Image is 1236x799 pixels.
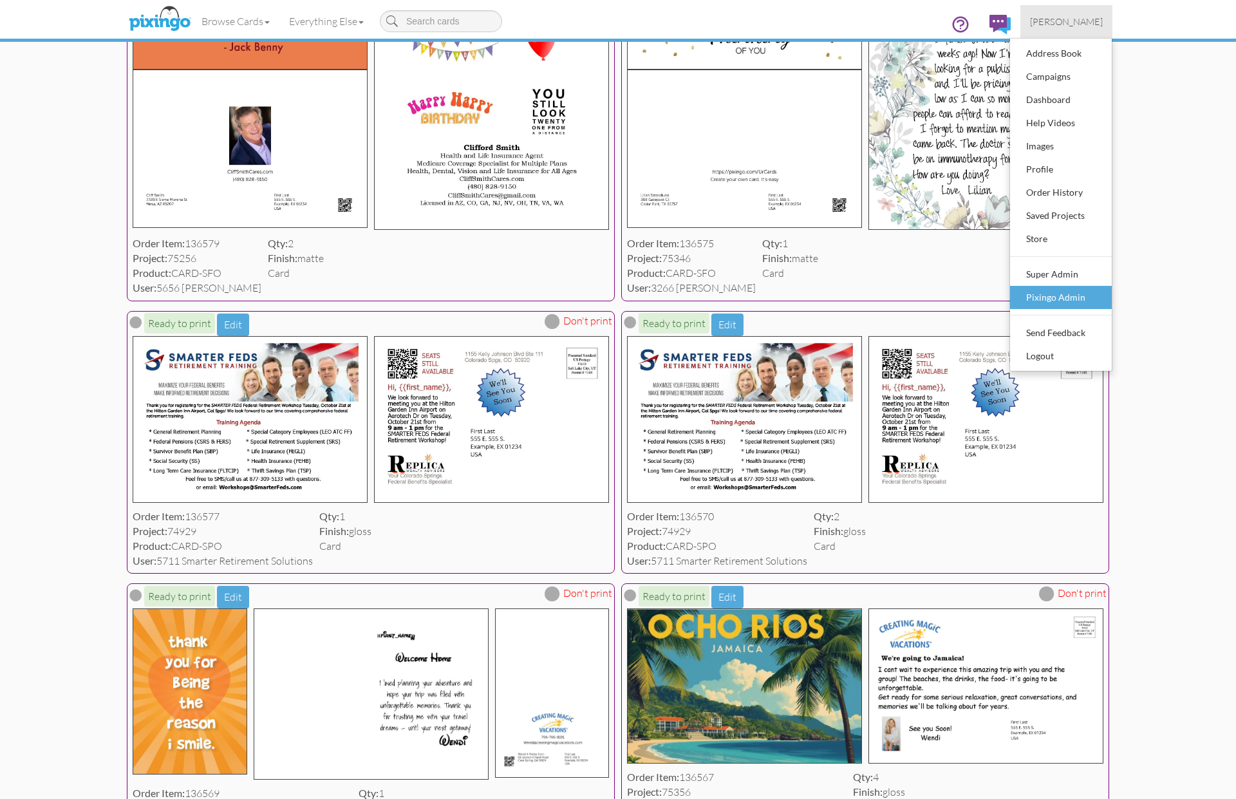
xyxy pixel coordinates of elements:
[495,608,610,778] img: 136100-3-1758635029896-3fc9af52381a5fbb-qa.jpg
[133,70,368,228] img: 136335-3-1759337148444-723f5d87524c5cf7-qa.jpg
[1023,206,1099,225] div: Saved Projects
[217,314,249,336] button: Edit
[133,252,167,264] strong: Project:
[627,539,807,554] div: CARD-SPO
[133,787,185,799] strong: Order Item:
[133,237,185,249] strong: Order Item:
[133,539,313,554] div: CARD-SPO
[627,281,651,294] strong: User:
[627,771,679,783] strong: Order Item:
[627,608,862,764] img: 136571-1-1760026466649-12c928c84f0c4626-qa.jpg
[814,525,843,537] strong: Finish:
[1010,111,1112,135] a: Help Videos
[639,313,709,334] span: Ready to print
[144,586,215,606] span: Ready to print
[126,3,194,35] img: pixingo logo
[989,15,1011,34] img: comments.svg
[627,524,807,539] div: 74929
[319,524,371,539] div: gloss
[1023,90,1099,109] div: Dashboard
[1010,204,1112,227] a: Saved Projects
[1023,113,1099,133] div: Help Videos
[853,771,873,783] strong: Qty:
[1030,16,1103,27] span: [PERSON_NAME]
[627,554,807,569] div: 5711 Smarter Retirement Solutions
[268,251,324,266] div: matte
[1010,65,1112,88] a: Campaigns
[1023,136,1099,156] div: Images
[217,586,249,608] button: Edit
[627,336,862,503] img: 135568-1-1757469586427-f4e11befa365da60-qa.jpg
[133,510,185,522] strong: Order Item:
[814,509,866,524] div: 2
[711,586,744,608] button: Edit
[1010,321,1112,344] a: Send Feedback
[359,787,379,799] strong: Qty:
[1010,227,1112,250] a: Store
[279,5,373,37] a: Everything Else
[1010,263,1112,286] a: Super Admin
[627,252,662,264] strong: Project:
[1023,229,1099,249] div: Store
[762,236,818,251] div: 1
[1010,158,1112,181] a: Profile
[639,586,709,606] span: Ready to print
[627,509,807,524] div: 136570
[319,510,339,522] strong: Qty:
[627,281,756,296] div: 3266 [PERSON_NAME]
[868,336,1103,503] img: 135568-2-1757469586427-f4e11befa365da60-qa.jpg
[1023,183,1099,202] div: Order History
[1023,288,1099,307] div: Pixingo Admin
[1010,88,1112,111] a: Dashboard
[762,266,818,281] div: Card
[814,539,866,554] div: Card
[1010,181,1112,204] a: Order History
[133,267,171,279] strong: Product:
[268,237,288,249] strong: Qty:
[1023,44,1099,63] div: Address Book
[133,509,313,524] div: 136577
[1020,5,1112,38] a: [PERSON_NAME]
[133,524,313,539] div: 74929
[627,554,651,567] strong: User:
[762,252,792,264] strong: Finish:
[853,785,883,798] strong: Finish:
[133,336,368,503] img: 135568-1-1757469586427-f4e11befa365da60-qa.jpg
[563,314,612,328] span: Don't print
[268,266,324,281] div: Card
[144,313,215,334] span: Ready to print
[133,266,261,281] div: CARD-SFO
[1010,344,1112,368] a: Logout
[1010,135,1112,158] a: Images
[563,586,612,601] span: Don't print
[133,251,261,266] div: 75256
[627,510,679,522] strong: Order Item:
[627,525,662,537] strong: Project:
[1010,42,1112,65] a: Address Book
[133,281,261,296] div: 5656 [PERSON_NAME]
[1023,346,1099,366] div: Logout
[254,608,489,780] img: 136100-2-1758635029896-3fc9af52381a5fbb-qa.jpg
[627,237,679,249] strong: Order Item:
[1010,286,1112,309] a: Pixingo Admin
[627,540,666,552] strong: Product:
[762,251,818,266] div: matte
[627,236,756,251] div: 136575
[133,281,156,294] strong: User:
[627,267,666,279] strong: Product:
[762,237,782,249] strong: Qty:
[133,540,171,552] strong: Product:
[1023,265,1099,284] div: Super Admin
[1023,67,1099,86] div: Campaigns
[319,509,371,524] div: 1
[133,554,156,567] strong: User:
[627,266,756,281] div: CARD-SFO
[814,510,834,522] strong: Qty:
[1058,586,1107,601] span: Don't print
[627,770,847,785] div: 136567
[380,10,502,32] input: Search cards
[868,608,1103,764] img: 136571-2-1760026466649-12c928c84f0c4626-qa.jpg
[814,524,866,539] div: gloss
[133,236,261,251] div: 136579
[627,251,756,266] div: 75346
